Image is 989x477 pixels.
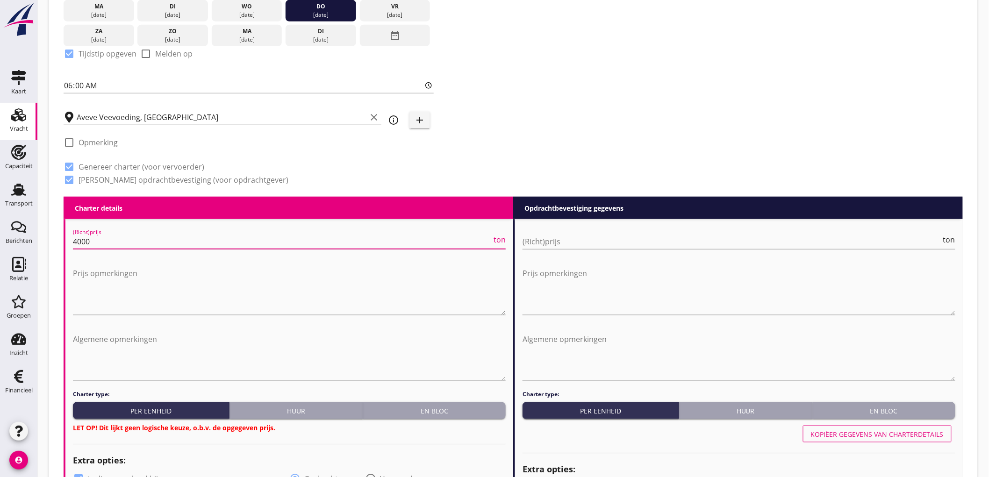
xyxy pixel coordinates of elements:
[523,234,941,249] input: (Richt)prijs
[803,426,952,442] button: Kopiëer gegevens van charterdetails
[9,451,28,470] i: account_circle
[214,11,280,19] div: [DATE]
[73,266,506,315] textarea: Prijs opmerkingen
[73,423,506,433] h3: LET OP! Dit lijkt geen logische keuze, o.b.v. de opgegeven prijs.
[494,236,506,243] span: ton
[73,454,506,467] h2: Extra opties:
[140,11,206,19] div: [DATE]
[683,406,809,416] div: Huur
[5,200,33,206] div: Transport
[140,36,206,44] div: [DATE]
[9,350,28,356] div: Inzicht
[813,402,955,419] button: En bloc
[367,406,502,416] div: En bloc
[523,332,955,381] textarea: Algemene opmerkingen
[77,110,366,125] input: Losplaats
[368,112,380,123] i: clear
[288,11,354,19] div: [DATE]
[362,11,428,19] div: [DATE]
[679,402,813,419] button: Huur
[73,234,492,249] input: (Richt)prijs
[288,36,354,44] div: [DATE]
[66,11,132,19] div: [DATE]
[214,36,280,44] div: [DATE]
[362,2,428,11] div: vr
[77,406,225,416] div: Per eenheid
[5,387,33,393] div: Financieel
[811,429,944,439] div: Kopiëer gegevens van charterdetails
[73,332,506,381] textarea: Algemene opmerkingen
[79,175,288,185] label: [PERSON_NAME] opdrachtbevestiging (voor opdrachtgever)
[66,27,132,36] div: za
[233,406,359,416] div: Huur
[523,390,955,399] h4: Charter type:
[66,2,132,11] div: ma
[523,402,679,419] button: Per eenheid
[389,27,401,44] i: date_range
[5,163,33,169] div: Capaciteit
[66,36,132,44] div: [DATE]
[79,162,204,171] label: Genereer charter (voor vervoerder)
[214,2,280,11] div: wo
[73,390,506,399] h4: Charter type:
[9,275,28,281] div: Relatie
[388,114,399,126] i: info_outline
[140,27,206,36] div: zo
[523,463,955,476] h2: Extra opties:
[6,238,32,244] div: Berichten
[140,2,206,11] div: di
[2,2,36,37] img: logo-small.a267ee39.svg
[73,402,229,419] button: Per eenheid
[526,406,675,416] div: Per eenheid
[414,114,425,126] i: add
[523,266,955,315] textarea: Prijs opmerkingen
[363,402,506,419] button: En bloc
[7,313,31,319] div: Groepen
[817,406,952,416] div: En bloc
[10,126,28,132] div: Vracht
[943,236,955,243] span: ton
[155,49,193,58] label: Melden op
[79,138,118,147] label: Opmerking
[79,49,136,58] label: Tijdstip opgeven
[229,402,363,419] button: Huur
[288,27,354,36] div: di
[11,88,26,94] div: Kaart
[214,27,280,36] div: ma
[288,2,354,11] div: do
